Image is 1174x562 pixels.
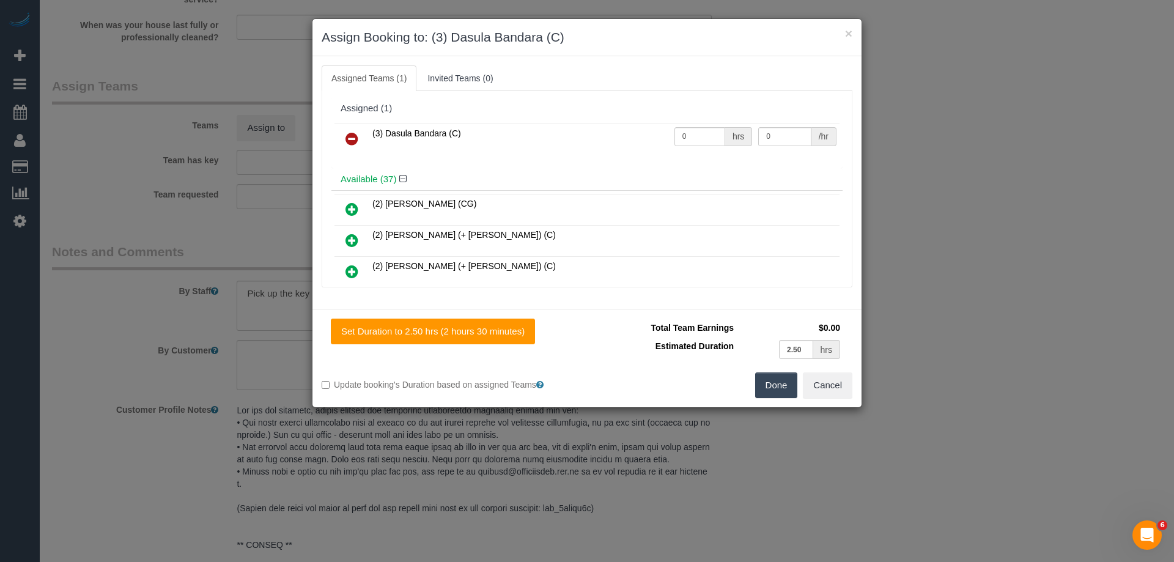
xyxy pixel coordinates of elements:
[811,127,836,146] div: /hr
[372,128,461,138] span: (3) Dasula Bandara (C)
[372,230,556,240] span: (2) [PERSON_NAME] (+ [PERSON_NAME]) (C)
[1132,520,1162,550] iframe: Intercom live chat
[813,340,840,359] div: hrs
[803,372,852,398] button: Cancel
[655,341,734,351] span: Estimated Duration
[322,65,416,91] a: Assigned Teams (1)
[341,174,833,185] h4: Available (37)
[341,103,833,114] div: Assigned (1)
[322,381,330,389] input: Update booking's Duration based on assigned Teams
[372,199,476,209] span: (2) [PERSON_NAME] (CG)
[737,319,843,337] td: $0.00
[372,261,556,271] span: (2) [PERSON_NAME] (+ [PERSON_NAME]) (C)
[331,319,535,344] button: Set Duration to 2.50 hrs (2 hours 30 minutes)
[755,372,798,398] button: Done
[596,319,737,337] td: Total Team Earnings
[1157,520,1167,530] span: 6
[418,65,503,91] a: Invited Teams (0)
[322,28,852,46] h3: Assign Booking to: (3) Dasula Bandara (C)
[845,27,852,40] button: ×
[725,127,752,146] div: hrs
[322,379,578,391] label: Update booking's Duration based on assigned Teams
